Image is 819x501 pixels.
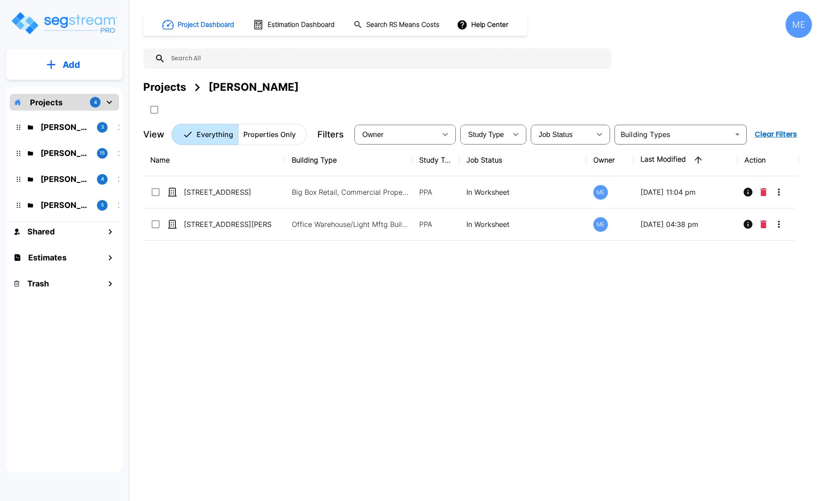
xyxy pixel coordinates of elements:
[751,126,800,143] button: Clear Filters
[143,79,186,95] div: Projects
[27,278,49,289] h1: Trash
[143,128,164,141] p: View
[455,16,512,33] button: Help Center
[317,128,344,141] p: Filters
[412,144,459,176] th: Study Type
[28,252,67,263] h1: Estimates
[731,128,744,141] button: Open
[362,131,383,138] span: Owner
[101,123,104,131] p: 3
[143,144,285,176] th: Name
[41,173,90,185] p: Karina's Folder
[6,52,123,78] button: Add
[30,96,63,108] p: Projects
[178,20,234,30] h1: Project Dashboard
[419,219,452,230] p: PPA
[532,122,591,147] div: Select
[539,131,573,138] span: Job Status
[243,129,296,140] p: Properties Only
[419,187,452,197] p: PPA
[593,217,608,232] div: ME
[165,48,607,69] input: Search All
[640,187,730,197] p: [DATE] 11:04 pm
[739,183,757,201] button: Info
[268,20,335,30] h1: Estimation Dashboard
[739,215,757,233] button: Info
[770,183,788,201] button: More-Options
[197,129,233,140] p: Everything
[466,187,580,197] p: In Worksheet
[184,219,272,230] p: [STREET_ADDRESS][PERSON_NAME]
[10,11,118,36] img: Logo
[41,121,90,133] p: M.E. Folder
[27,226,55,238] h1: Shared
[94,99,97,106] p: 4
[737,144,799,176] th: Action
[238,124,307,145] button: Properties Only
[757,183,770,201] button: Delete
[366,20,439,30] h1: Search RS Means Costs
[249,15,339,34] button: Estimation Dashboard
[640,219,730,230] p: [DATE] 04:38 pm
[757,215,770,233] button: Delete
[101,175,104,183] p: 4
[586,144,633,176] th: Owner
[63,58,80,71] p: Add
[171,124,307,145] div: Platform
[462,122,507,147] div: Select
[459,144,587,176] th: Job Status
[41,199,90,211] p: Jon's Folder
[785,11,812,38] div: ME
[184,187,272,197] p: [STREET_ADDRESS]
[350,16,444,33] button: Search RS Means Costs
[292,219,411,230] p: Office Warehouse/Light Mftg Building, Commercial Property Site
[356,122,436,147] div: Select
[468,131,504,138] span: Study Type
[41,147,90,159] p: Kristina's Folder (Finalized Reports)
[617,128,730,141] input: Building Types
[466,219,580,230] p: In Worksheet
[101,201,104,209] p: 5
[100,149,105,157] p: 15
[593,185,608,200] div: ME
[208,79,299,95] div: [PERSON_NAME]
[145,101,163,119] button: SelectAll
[633,144,737,176] th: Last Modified
[171,124,238,145] button: Everything
[159,15,239,34] button: Project Dashboard
[770,215,788,233] button: More-Options
[285,144,412,176] th: Building Type
[292,187,411,197] p: Big Box Retail, Commercial Property Site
